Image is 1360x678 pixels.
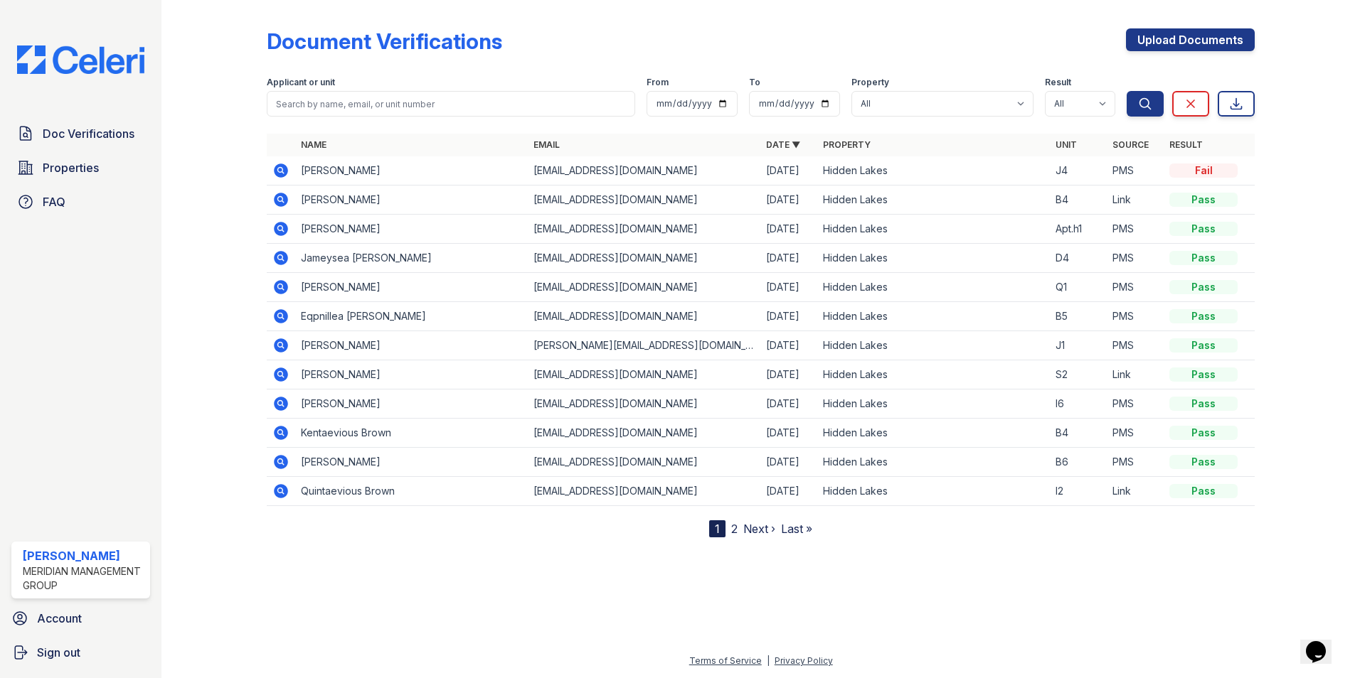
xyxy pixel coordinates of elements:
[817,244,1050,273] td: Hidden Lakes
[528,273,760,302] td: [EMAIL_ADDRESS][DOMAIN_NAME]
[533,139,560,150] a: Email
[528,302,760,331] td: [EMAIL_ADDRESS][DOMAIN_NAME]
[267,91,635,117] input: Search by name, email, or unit number
[760,302,817,331] td: [DATE]
[1050,185,1107,215] td: B4
[1169,163,1238,178] div: Fail
[817,215,1050,244] td: Hidden Lakes
[23,547,144,564] div: [PERSON_NAME]
[731,522,738,536] a: 2
[749,77,760,88] label: To
[817,477,1050,506] td: Hidden Lakes
[1300,621,1346,664] iframe: chat widget
[528,419,760,448] td: [EMAIL_ADDRESS][DOMAIN_NAME]
[775,655,833,666] a: Privacy Policy
[37,644,80,661] span: Sign out
[647,77,669,88] label: From
[528,448,760,477] td: [EMAIL_ADDRESS][DOMAIN_NAME]
[295,273,528,302] td: [PERSON_NAME]
[817,331,1050,360] td: Hidden Lakes
[1169,397,1238,411] div: Pass
[1169,139,1203,150] a: Result
[1050,477,1107,506] td: I2
[1107,360,1164,389] td: Link
[528,185,760,215] td: [EMAIL_ADDRESS][DOMAIN_NAME]
[528,331,760,360] td: [PERSON_NAME][EMAIL_ADDRESS][DOMAIN_NAME]
[817,360,1050,389] td: Hidden Lakes
[528,156,760,185] td: [EMAIL_ADDRESS][DOMAIN_NAME]
[689,655,762,666] a: Terms of Service
[817,156,1050,185] td: Hidden Lakes
[760,244,817,273] td: [DATE]
[817,448,1050,477] td: Hidden Lakes
[1050,273,1107,302] td: Q1
[267,28,502,54] div: Document Verifications
[1050,360,1107,389] td: S2
[760,389,817,419] td: [DATE]
[1050,331,1107,360] td: J1
[760,273,817,302] td: [DATE]
[817,389,1050,419] td: Hidden Lakes
[709,520,726,537] div: 1
[267,77,335,88] label: Applicant or unit
[1050,244,1107,273] td: D4
[1107,273,1164,302] td: PMS
[1056,139,1077,150] a: Unit
[1169,338,1238,353] div: Pass
[295,156,528,185] td: [PERSON_NAME]
[1107,244,1164,273] td: PMS
[760,419,817,448] td: [DATE]
[1107,448,1164,477] td: PMS
[781,522,812,536] a: Last »
[11,188,150,216] a: FAQ
[295,477,528,506] td: Quintaevious Brown
[11,119,150,148] a: Doc Verifications
[1169,367,1238,382] div: Pass
[1169,251,1238,265] div: Pass
[43,193,65,210] span: FAQ
[6,45,156,74] img: CE_Logo_Blue-a8612792a0a2168367f1c8372b55b34899dd931a85d93a1a3d3e32e68fde9ad4.png
[760,360,817,389] td: [DATE]
[43,125,134,142] span: Doc Verifications
[1107,389,1164,419] td: PMS
[760,331,817,360] td: [DATE]
[767,655,770,666] div: |
[295,389,528,419] td: [PERSON_NAME]
[743,522,775,536] a: Next ›
[528,477,760,506] td: [EMAIL_ADDRESS][DOMAIN_NAME]
[295,215,528,244] td: [PERSON_NAME]
[1169,222,1238,236] div: Pass
[1107,185,1164,215] td: Link
[295,185,528,215] td: [PERSON_NAME]
[1169,309,1238,323] div: Pass
[295,419,528,448] td: Kentaevious Brown
[760,477,817,506] td: [DATE]
[1050,156,1107,185] td: J4
[1107,215,1164,244] td: PMS
[1050,302,1107,331] td: B5
[851,77,889,88] label: Property
[295,360,528,389] td: [PERSON_NAME]
[528,389,760,419] td: [EMAIL_ADDRESS][DOMAIN_NAME]
[1169,193,1238,207] div: Pass
[817,185,1050,215] td: Hidden Lakes
[295,244,528,273] td: Jameysea [PERSON_NAME]
[1107,331,1164,360] td: PMS
[817,302,1050,331] td: Hidden Lakes
[1107,477,1164,506] td: Link
[1107,156,1164,185] td: PMS
[23,564,144,593] div: Meridian Management Group
[1050,419,1107,448] td: B4
[1126,28,1255,51] a: Upload Documents
[1050,215,1107,244] td: Apt.h1
[760,448,817,477] td: [DATE]
[1045,77,1071,88] label: Result
[760,156,817,185] td: [DATE]
[1169,455,1238,469] div: Pass
[6,638,156,667] a: Sign out
[817,273,1050,302] td: Hidden Lakes
[301,139,326,150] a: Name
[6,604,156,633] a: Account
[1169,484,1238,498] div: Pass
